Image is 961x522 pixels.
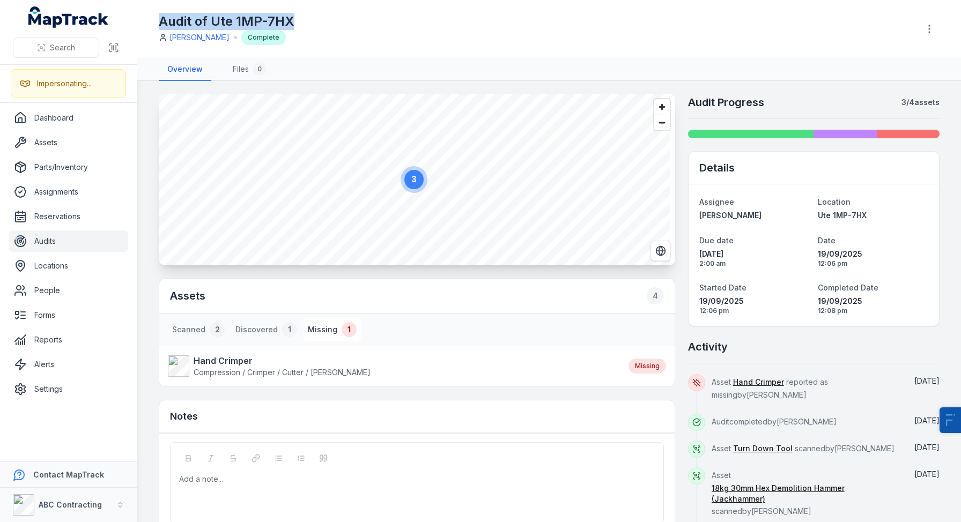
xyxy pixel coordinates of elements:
span: Assignee [699,197,734,206]
a: Locations [9,255,128,277]
div: Impersonating... [37,78,92,89]
time: 19/09/2025, 12:08:13 pm [818,296,928,315]
time: 19/09/2025, 12:07:09 pm [914,469,940,479]
a: Settings [9,378,128,400]
span: [DATE] [914,469,940,479]
a: Alerts [9,354,128,375]
a: Turn Down Tool [733,443,793,454]
span: Started Date [699,283,746,292]
a: Overview [159,58,211,81]
span: [DATE] [914,416,940,425]
a: Ute 1MP-7HX [818,210,928,221]
span: [DATE] [914,376,940,385]
a: [PERSON_NAME] [169,32,230,43]
button: Switch to Satellite View [650,241,671,261]
div: Missing [629,359,666,374]
text: 3 [412,175,417,184]
span: 12:06 pm [699,307,810,315]
h1: Audit of Ute 1MP-7HX [159,13,294,30]
div: 0 [253,63,266,76]
time: 19/09/2025, 12:08:13 pm [914,376,940,385]
a: People [9,280,128,301]
span: 19/09/2025 [699,296,810,307]
a: Hand CrimperCompression / Crimper / Cutter / [PERSON_NAME] [168,354,618,378]
canvas: Map [159,94,670,265]
div: 1 [282,322,297,337]
span: Date [818,236,836,245]
h2: Assets [170,287,664,304]
a: Forms [9,304,128,326]
div: 2 [210,322,225,337]
button: Missing1 [304,318,361,341]
span: Ute 1MP-7HX [818,211,867,220]
h2: Activity [688,339,728,354]
span: Audit completed by [PERSON_NAME] [712,417,837,426]
a: MapTrack [28,6,109,28]
a: Reservations [9,206,128,227]
a: Parts/Inventory [9,156,128,178]
strong: ABC Contracting [39,500,102,509]
div: Complete [241,30,286,45]
button: Discovered1 [231,318,301,341]
button: Zoom in [654,99,670,115]
span: Asset scanned by [PERSON_NAME] [712,471,899,516]
time: 30/09/2025, 2:00:00 am [699,249,810,268]
span: 12:06 pm [818,259,928,268]
button: Zoom out [654,115,670,130]
span: 19/09/2025 [818,296,928,307]
a: Audits [9,230,128,252]
a: Dashboard [9,107,128,129]
a: 18kg 30mm Hex Demolition Hammer (Jackhammer) [712,483,899,504]
h2: Audit Progress [688,95,764,110]
a: [PERSON_NAME] [699,210,810,221]
span: 12:08 pm [818,307,928,315]
a: Assets [9,132,128,153]
time: 19/09/2025, 12:06:34 pm [818,249,928,268]
strong: Contact MapTrack [33,470,104,479]
time: 19/09/2025, 12:08:13 pm [914,416,940,425]
button: Search [13,38,99,58]
time: 19/09/2025, 12:07:11 pm [914,443,940,452]
time: 19/09/2025, 12:06:59 pm [699,296,810,315]
a: Files0 [224,58,275,81]
span: 2:00 am [699,259,810,268]
span: [DATE] [699,249,810,259]
strong: 3 / 4 assets [901,97,940,108]
h3: Notes [170,409,198,424]
span: Compression / Crimper / Cutter / [PERSON_NAME] [194,368,371,377]
span: Search [50,42,75,53]
span: 19/09/2025 [818,249,928,259]
span: Asset reported as missing by [PERSON_NAME] [712,377,828,399]
a: Assignments [9,181,128,203]
strong: Hand Crimper [194,354,371,367]
div: 4 [647,287,664,304]
div: 1 [342,322,357,337]
span: Due date [699,236,734,245]
span: Asset scanned by [PERSON_NAME] [712,444,895,453]
span: Completed Date [818,283,878,292]
button: Scanned2 [168,318,229,341]
span: Location [818,197,851,206]
a: Reports [9,329,128,351]
a: Hand Crimper [733,377,784,387]
span: [DATE] [914,443,940,452]
h2: Details [699,160,735,175]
